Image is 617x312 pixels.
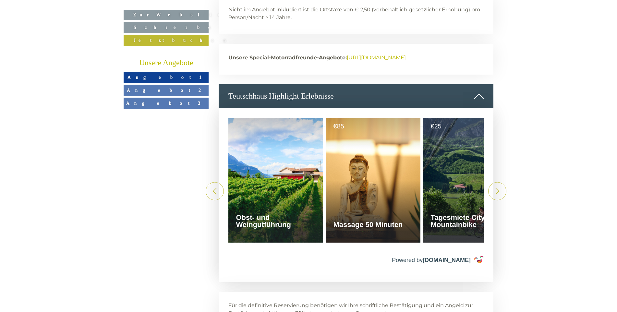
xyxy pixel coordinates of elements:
[124,57,209,68] div: Unsere Angebote
[228,118,323,243] a: Obst- und Weingutführung
[326,118,420,243] a: € 85Massage 50 Minuten
[431,123,434,129] span: €
[333,221,418,228] h3: Massage 50 Minuten
[127,88,205,93] span: Angebot 2
[333,123,337,129] span: €
[333,123,416,129] div: 85
[219,84,494,108] div: Teutschhaus Highlight Erlebnisse
[127,75,205,80] span: Angebot 1
[124,22,209,33] a: Schreiben Sie uns
[431,123,513,129] div: 25
[228,54,347,61] strong: Unsere Special-Motorradfreunde-Angebote:
[423,118,518,243] a: € 25Tagesmiete City- oder Mountainbike
[124,10,209,20] a: Zur Website
[423,257,471,264] strong: [DOMAIN_NAME]
[431,214,516,228] h3: Tagesmiete City- oder Mountainbike
[228,6,484,21] p: Nicht im Angebot inkludiert ist die Ortstaxe von € 2,50 (vorbehaltlich gesetzlicher Erhöhung) pro...
[236,214,321,228] h3: Obst- und Weingutführung
[124,35,209,46] a: Jetzt buchen
[126,101,206,106] span: Angebot 3
[228,256,484,265] a: Powered by[DOMAIN_NAME]
[347,54,406,61] a: [URL][DOMAIN_NAME]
